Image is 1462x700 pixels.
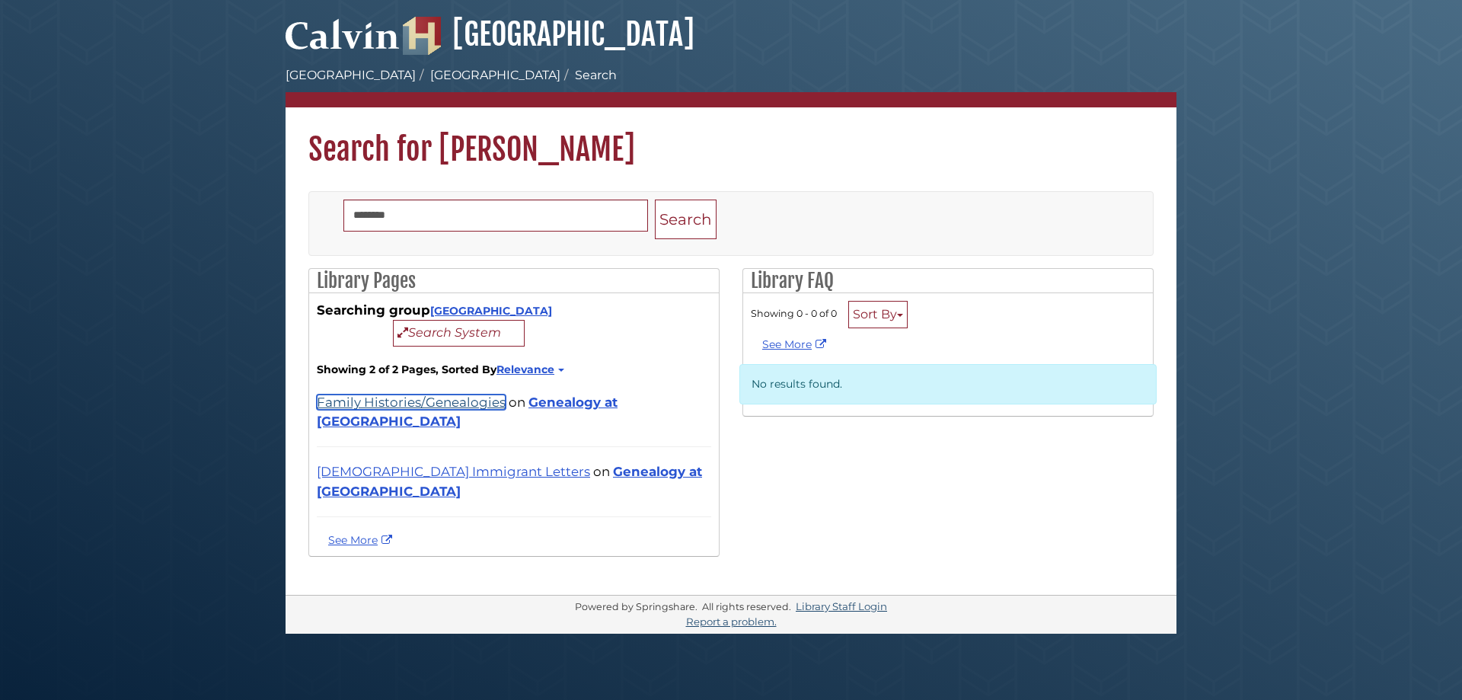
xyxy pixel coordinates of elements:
[686,615,777,628] a: Report a problem.
[430,304,552,318] a: [GEOGRAPHIC_DATA]
[393,320,525,347] button: Search System
[593,464,610,479] span: on
[496,363,562,376] a: Relevance
[309,269,719,293] h2: Library Pages
[509,395,525,410] span: on
[573,601,700,612] div: Powered by Springshare.
[560,66,617,85] li: Search
[286,107,1176,168] h1: Search for [PERSON_NAME]
[317,362,711,378] strong: Showing 2 of 2 Pages, Sorted By
[286,35,400,49] a: Calvin University
[700,601,793,612] div: All rights reserved.
[286,68,416,82] a: [GEOGRAPHIC_DATA]
[317,464,702,498] a: Genealogy at [GEOGRAPHIC_DATA]
[317,464,590,479] a: [DEMOGRAPHIC_DATA] Immigrant Letters
[430,68,560,82] a: [GEOGRAPHIC_DATA]
[286,66,1176,107] nav: breadcrumb
[328,533,396,547] a: See more bulthuis results
[317,395,506,410] a: Family Histories/Genealogies
[317,301,711,347] div: Searching group
[739,364,1157,404] p: No results found.
[403,17,441,55] img: Hekman Library Logo
[403,15,694,53] a: [GEOGRAPHIC_DATA]
[796,600,887,612] a: Library Staff Login
[751,308,837,319] span: Showing 0 - 0 of 0
[286,12,400,55] img: Calvin
[762,337,830,351] a: See More
[848,301,908,328] button: Sort By
[743,269,1153,293] h2: Library FAQ
[655,200,717,240] button: Search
